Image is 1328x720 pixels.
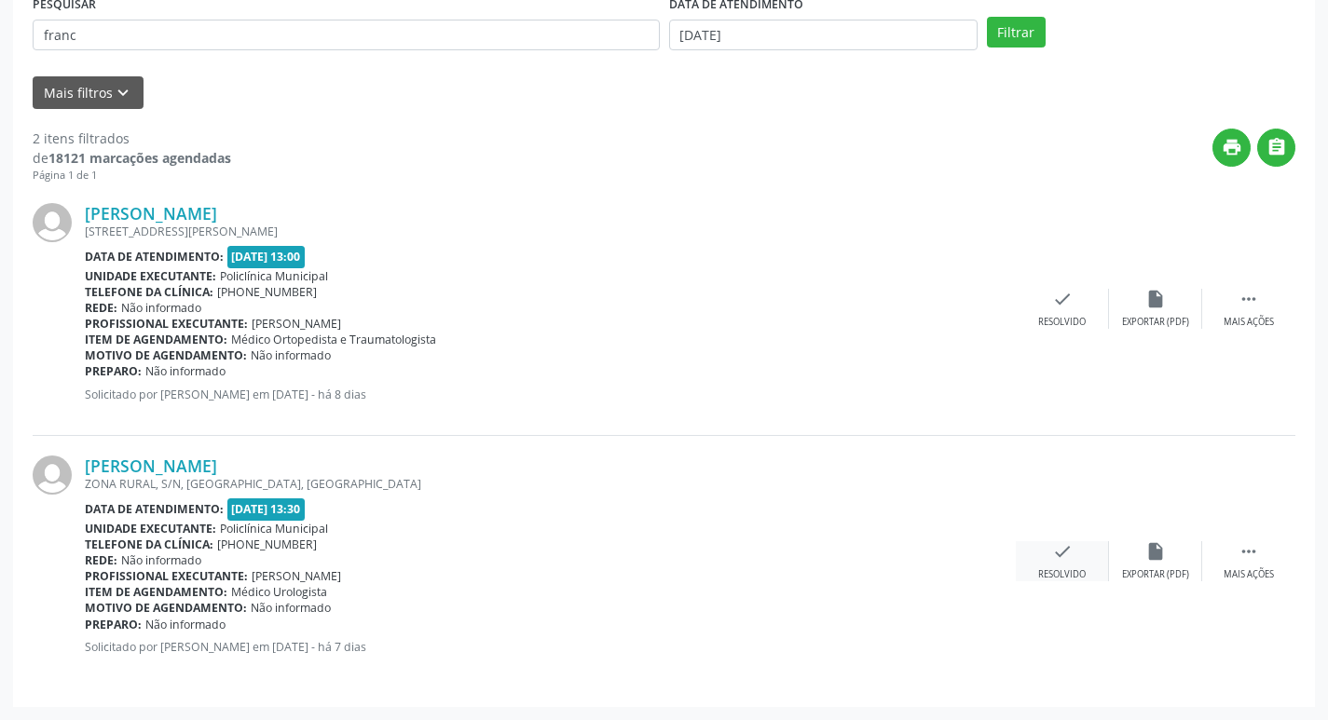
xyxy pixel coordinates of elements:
[121,300,201,316] span: Não informado
[1122,316,1189,329] div: Exportar (PDF)
[85,600,247,616] b: Motivo de agendamento:
[85,584,227,600] b: Item de agendamento:
[33,203,72,242] img: img
[251,347,331,363] span: Não informado
[217,537,317,552] span: [PHONE_NUMBER]
[33,455,72,495] img: img
[85,332,227,347] b: Item de agendamento:
[85,568,248,584] b: Profissional executante:
[85,521,216,537] b: Unidade executante:
[145,363,226,379] span: Não informado
[85,249,224,265] b: Data de atendimento:
[227,498,306,520] span: [DATE] 13:30
[1266,137,1287,157] i: 
[85,387,1016,402] p: Solicitado por [PERSON_NAME] em [DATE] - há 8 dias
[85,501,224,517] b: Data de atendimento:
[85,316,248,332] b: Profissional executante:
[669,20,978,51] input: Selecione um intervalo
[1239,541,1259,562] i: 
[85,537,213,552] b: Telefone da clínica:
[1239,289,1259,309] i: 
[85,455,217,476] a: [PERSON_NAME]
[85,300,117,316] b: Rede:
[1257,129,1295,167] button: 
[1224,316,1274,329] div: Mais ações
[252,316,341,332] span: [PERSON_NAME]
[1122,568,1189,581] div: Exportar (PDF)
[85,639,1016,655] p: Solicitado por [PERSON_NAME] em [DATE] - há 7 dias
[145,617,226,632] span: Não informado
[33,168,231,183] div: Página 1 de 1
[85,552,117,568] b: Rede:
[33,148,231,168] div: de
[85,203,217,224] a: [PERSON_NAME]
[220,521,328,537] span: Policlínica Municipal
[1052,541,1073,562] i: check
[1052,289,1073,309] i: check
[33,20,660,51] input: Nome, CNS
[113,83,133,103] i: keyboard_arrow_down
[987,17,1046,48] button: Filtrar
[220,268,328,284] span: Policlínica Municipal
[85,476,1016,492] div: ZONA RURAL, S/N, [GEOGRAPHIC_DATA], [GEOGRAPHIC_DATA]
[121,552,201,568] span: Não informado
[85,347,247,363] b: Motivo de agendamento:
[85,224,1016,239] div: [STREET_ADDRESS][PERSON_NAME]
[251,600,331,616] span: Não informado
[1145,541,1166,562] i: insert_drive_file
[1038,316,1086,329] div: Resolvido
[33,76,144,109] button: Mais filtroskeyboard_arrow_down
[252,568,341,584] span: [PERSON_NAME]
[227,246,306,267] span: [DATE] 13:00
[85,617,142,632] b: Preparo:
[1145,289,1166,309] i: insert_drive_file
[231,584,327,600] span: Médico Urologista
[33,129,231,148] div: 2 itens filtrados
[1224,568,1274,581] div: Mais ações
[231,332,436,347] span: Médico Ortopedista e Traumatologista
[1038,568,1086,581] div: Resolvido
[1212,129,1251,167] button: print
[85,363,142,379] b: Preparo:
[217,284,317,300] span: [PHONE_NUMBER]
[85,284,213,300] b: Telefone da clínica:
[48,149,231,167] strong: 18121 marcações agendadas
[85,268,216,284] b: Unidade executante:
[1222,137,1242,157] i: print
